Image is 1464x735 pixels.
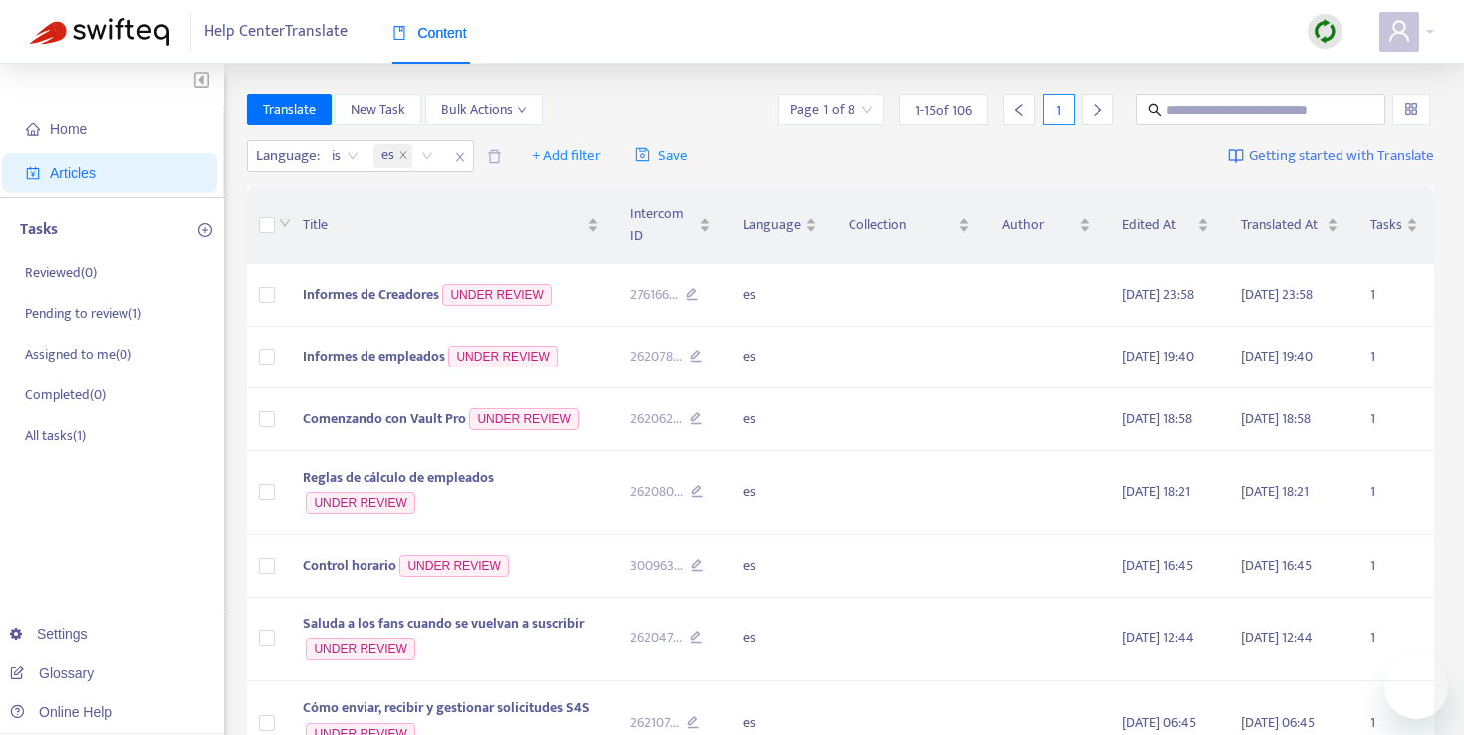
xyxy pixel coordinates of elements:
div: 1 [1043,94,1075,125]
td: 1 [1354,327,1434,389]
span: [DATE] 23:58 [1241,283,1313,306]
td: es [727,535,833,598]
span: Tasks [1370,214,1402,236]
span: [DATE] 06:45 [1241,711,1315,734]
span: [DATE] 18:21 [1241,480,1309,503]
td: 1 [1354,451,1434,536]
span: save [635,147,650,162]
span: [DATE] 23:58 [1122,283,1194,306]
span: Author [1002,214,1075,236]
p: Completed ( 0 ) [25,384,106,405]
button: Translate [247,94,332,125]
span: Title [303,214,583,236]
span: es [373,144,412,168]
p: All tasks ( 1 ) [25,425,86,446]
th: Collection [833,187,986,264]
span: UNDER REVIEW [448,346,557,367]
span: Help Center Translate [204,13,348,51]
span: [DATE] 06:45 [1122,711,1196,734]
span: close [398,150,408,162]
th: Translated At [1225,187,1354,264]
span: 262080 ... [630,481,683,503]
span: 300963 ... [630,555,683,577]
span: 262047 ... [630,627,682,649]
span: Collection [849,214,954,236]
span: right [1091,103,1104,117]
span: UNDER REVIEW [442,284,551,306]
span: Language : [248,141,323,171]
th: Title [287,187,614,264]
span: Informes de empleados [303,345,445,367]
span: Comenzando con Vault Pro [303,407,466,430]
span: Getting started with Translate [1249,145,1434,168]
span: Intercom ID [630,203,696,247]
span: Cómo enviar, recibir y gestionar solicitudes S4S [303,696,590,719]
span: Language [743,214,801,236]
img: sync.dc5367851b00ba804db3.png [1313,19,1338,44]
span: [DATE] 19:40 [1122,345,1194,367]
td: 1 [1354,535,1434,598]
span: Translated At [1241,214,1323,236]
span: plus-circle [198,223,212,237]
span: 276166 ... [630,284,678,306]
a: Online Help [10,704,112,720]
span: delete [487,149,502,164]
span: left [1012,103,1026,117]
span: Informes de Creadores [303,283,439,306]
th: Author [986,187,1106,264]
span: down [517,105,527,115]
span: UNDER REVIEW [469,408,578,430]
span: Save [635,144,688,168]
span: Saluda a los fans cuando se vuelvan a suscribir [303,612,584,635]
span: is [332,141,359,171]
span: UNDER REVIEW [306,638,414,660]
a: Getting started with Translate [1228,140,1434,172]
td: es [727,451,833,536]
span: 262078 ... [630,346,682,367]
span: [DATE] 16:45 [1122,554,1193,577]
span: Home [50,122,87,137]
span: search [1148,103,1162,117]
button: + Add filter [517,140,615,172]
a: Settings [10,626,88,642]
span: New Task [351,99,405,121]
p: Tasks [20,218,58,242]
iframe: Button to launch messaging window [1384,655,1448,719]
span: Content [392,25,467,41]
span: es [381,144,394,168]
span: [DATE] 18:21 [1122,480,1190,503]
span: Reglas de cálculo de empleados [303,466,494,489]
span: book [392,26,406,40]
span: account-book [26,166,40,180]
td: es [727,388,833,451]
th: Intercom ID [614,187,728,264]
img: image-link [1228,148,1244,164]
span: UNDER REVIEW [399,555,508,577]
span: [DATE] 18:58 [1122,407,1192,430]
span: Translate [263,99,316,121]
span: + Add filter [532,144,601,168]
a: Glossary [10,665,94,681]
span: 1 - 15 of 106 [915,100,972,121]
td: es [727,264,833,327]
td: es [727,598,833,682]
th: Language [727,187,833,264]
span: Edited At [1122,214,1193,236]
span: Control horario [303,554,396,577]
span: [DATE] 12:44 [1122,626,1194,649]
span: [DATE] 19:40 [1241,345,1313,367]
p: Reviewed ( 0 ) [25,262,97,283]
p: Pending to review ( 1 ) [25,303,141,324]
span: 262062 ... [630,408,682,430]
th: Edited At [1106,187,1225,264]
th: Tasks [1354,187,1434,264]
span: UNDER REVIEW [306,492,414,514]
span: 262107 ... [630,712,679,734]
p: Assigned to me ( 0 ) [25,344,131,365]
img: Swifteq [30,18,169,46]
span: user [1387,19,1411,43]
span: close [447,145,473,169]
button: saveSave [620,140,703,172]
button: New Task [335,94,421,125]
span: Bulk Actions [441,99,527,121]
